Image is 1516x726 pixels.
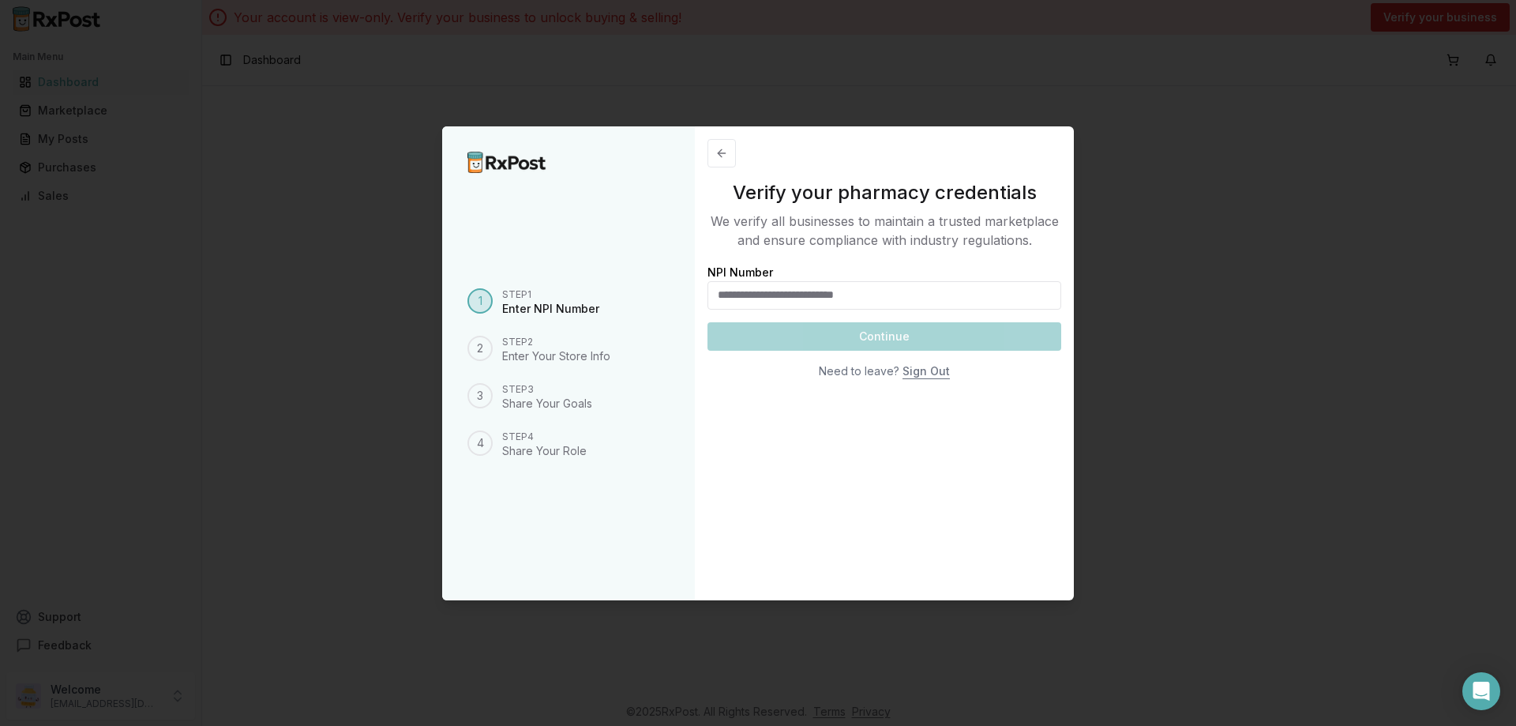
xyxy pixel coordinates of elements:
[502,431,587,443] div: Step 4
[502,443,587,459] div: Share Your Role
[478,293,482,309] span: 1
[502,383,592,396] div: Step 3
[502,396,592,412] div: Share Your Goals
[502,348,610,364] div: Enter Your Store Info
[502,336,610,348] div: Step 2
[707,180,1061,205] h3: Verify your pharmacy credentials
[707,265,773,279] label: NPI Number
[819,363,899,379] div: Need to leave?
[902,357,950,386] button: Sign Out
[477,435,484,451] span: 4
[707,212,1061,250] p: We verify all businesses to maintain a trusted marketplace and ensure compliance with industry re...
[467,152,546,173] img: RxPost Logo
[477,340,483,356] span: 2
[477,388,483,404] span: 3
[502,288,599,301] div: Step 1
[502,301,599,317] div: Enter NPI Number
